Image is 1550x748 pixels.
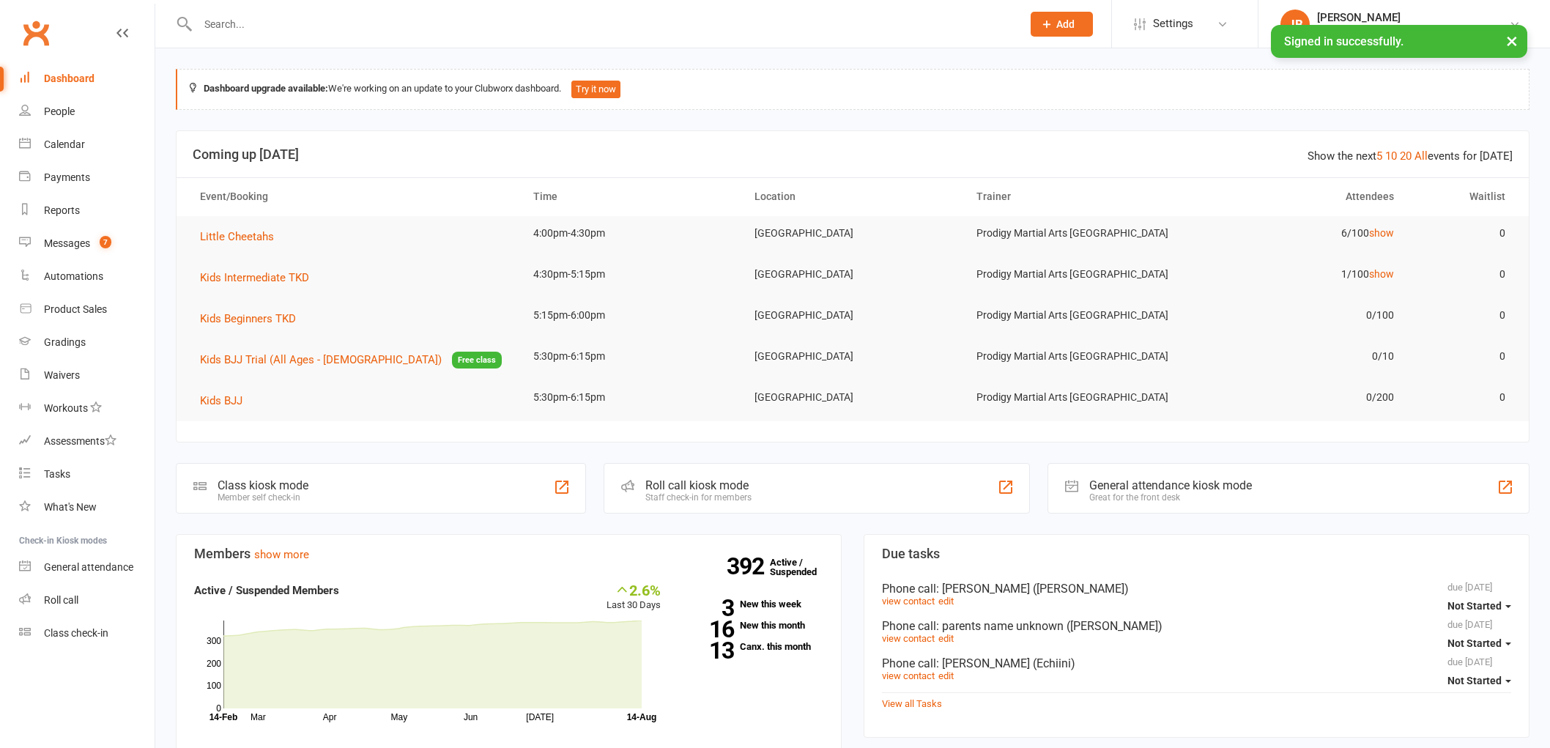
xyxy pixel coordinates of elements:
button: Kids Intermediate TKD [200,269,319,286]
div: Calendar [44,138,85,150]
span: Kids Beginners TKD [200,312,296,325]
div: Product Sales [44,303,107,315]
span: Kids BJJ Trial (All Ages - [DEMOGRAPHIC_DATA]) [200,353,442,366]
span: Add [1056,18,1075,30]
a: Dashboard [19,62,155,95]
a: edit [938,670,954,681]
a: Clubworx [18,15,54,51]
div: Show the next events for [DATE] [1308,147,1513,165]
th: Trainer [963,178,1185,215]
td: [GEOGRAPHIC_DATA] [741,216,963,251]
button: Kids BJJ [200,392,253,410]
td: 0 [1407,216,1518,251]
a: Calendar [19,128,155,161]
div: Class check-in [44,627,108,639]
h3: Members [194,547,823,561]
td: 4:00pm-4:30pm [520,216,742,251]
span: Not Started [1447,600,1502,612]
a: view contact [882,670,935,681]
td: 6/100 [1185,216,1407,251]
div: We're working on an update to your Clubworx dashboard. [176,69,1529,110]
td: 5:30pm-6:15pm [520,339,742,374]
div: Waivers [44,369,80,381]
a: show [1369,268,1394,280]
a: 13Canx. this month [683,642,823,651]
td: [GEOGRAPHIC_DATA] [741,298,963,333]
a: Payments [19,161,155,194]
strong: 3 [683,597,734,619]
div: [PERSON_NAME] [1317,11,1509,24]
a: 16New this month [683,621,823,630]
button: Try it now [571,81,620,98]
button: Not Started [1447,667,1511,694]
a: view contact [882,633,935,644]
a: Waivers [19,359,155,392]
a: All [1414,149,1428,163]
div: Workouts [44,402,88,414]
span: 7 [100,236,111,248]
td: 4:30pm-5:15pm [520,257,742,292]
th: Waitlist [1407,178,1518,215]
div: Gradings [44,336,86,348]
td: 0/100 [1185,298,1407,333]
a: edit [938,596,954,607]
th: Location [741,178,963,215]
a: What's New [19,491,155,524]
td: 0 [1407,298,1518,333]
div: Phone call [882,656,1511,670]
div: Great for the front desk [1089,492,1252,503]
div: 2.6% [607,582,661,598]
a: 5 [1376,149,1382,163]
button: Little Cheetahs [200,228,284,245]
div: Roll call [44,594,78,606]
span: Free class [452,352,502,369]
div: Messages [44,237,90,249]
div: Dashboard [44,73,94,84]
div: Roll call kiosk mode [645,478,752,492]
span: : [PERSON_NAME] (Echiini) [936,656,1075,670]
a: Automations [19,260,155,293]
a: Assessments [19,425,155,458]
button: Not Started [1447,630,1511,656]
td: 5:15pm-6:00pm [520,298,742,333]
a: People [19,95,155,128]
div: Member self check-in [218,492,308,503]
td: Prodigy Martial Arts [GEOGRAPHIC_DATA] [963,298,1185,333]
input: Search... [193,14,1012,34]
strong: Active / Suspended Members [194,584,339,597]
button: Not Started [1447,593,1511,619]
td: Prodigy Martial Arts [GEOGRAPHIC_DATA] [963,380,1185,415]
span: Settings [1153,7,1193,40]
td: [GEOGRAPHIC_DATA] [741,257,963,292]
span: Little Cheetahs [200,230,274,243]
div: Last 30 Days [607,582,661,613]
a: view contact [882,596,935,607]
a: Product Sales [19,293,155,326]
span: : [PERSON_NAME] ([PERSON_NAME]) [936,582,1129,596]
td: [GEOGRAPHIC_DATA] [741,339,963,374]
td: 1/100 [1185,257,1407,292]
a: General attendance kiosk mode [19,551,155,584]
span: : parents name unknown ([PERSON_NAME]) [936,619,1162,633]
th: Event/Booking [187,178,520,215]
div: JB [1280,10,1310,39]
div: Phone call [882,619,1511,633]
a: Roll call [19,584,155,617]
a: edit [938,633,954,644]
div: Class kiosk mode [218,478,308,492]
button: Kids Beginners TKD [200,310,306,327]
th: Time [520,178,742,215]
div: People [44,105,75,117]
a: Workouts [19,392,155,425]
td: Prodigy Martial Arts [GEOGRAPHIC_DATA] [963,257,1185,292]
div: Automations [44,270,103,282]
span: Kids Intermediate TKD [200,271,309,284]
div: General attendance kiosk mode [1089,478,1252,492]
a: Tasks [19,458,155,491]
div: General attendance [44,561,133,573]
a: show [1369,227,1394,239]
th: Attendees [1185,178,1407,215]
button: Kids BJJ Trial (All Ages - [DEMOGRAPHIC_DATA])Free class [200,351,502,369]
strong: 16 [683,618,734,640]
div: Staff check-in for members [645,492,752,503]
